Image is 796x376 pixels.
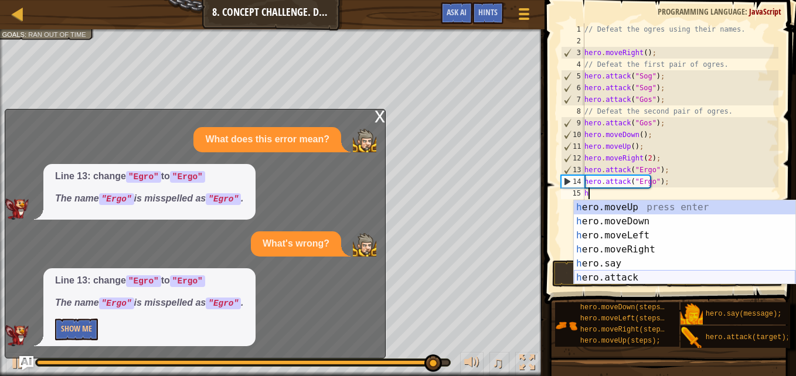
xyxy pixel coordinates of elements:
[509,2,539,30] button: Show game menu
[447,6,467,18] span: Ask AI
[99,193,134,205] code: "Ergo"
[2,30,25,38] span: Goals
[562,94,584,105] div: 7
[562,152,584,164] div: 12
[749,6,781,17] span: JavaScript
[561,199,584,211] div: 16
[55,274,244,288] p: Line 13: change to
[658,6,745,17] span: Programming language
[126,171,161,183] code: "Egro"
[55,319,98,340] button: Show Me
[561,105,584,117] div: 8
[562,164,584,176] div: 13
[492,354,504,371] span: ♫
[562,47,584,59] div: 3
[561,23,584,35] div: 1
[580,326,673,334] span: hero.moveRight(steps);
[562,117,584,129] div: 9
[25,30,28,38] span: :
[561,59,584,70] div: 4
[6,352,29,376] button: Ctrl + P: Play
[55,193,244,203] em: The name is misspelled as .
[353,129,376,152] img: Player
[460,352,484,376] button: Adjust volume
[5,325,29,346] img: AI
[55,298,244,307] em: The name is misspelled as .
[170,171,205,183] code: "Ergo"
[681,327,703,349] img: portrait.png
[681,303,703,326] img: portrait.png
[441,2,472,24] button: Ask AI
[562,141,584,152] div: 11
[580,337,661,345] span: hero.moveUp(steps);
[706,310,782,318] span: hero.say(message);
[206,298,241,309] code: "Egro"
[562,82,584,94] div: 6
[478,6,498,18] span: Hints
[353,233,376,257] img: Player
[580,303,669,312] span: hero.moveDown(steps);
[745,6,749,17] span: :
[28,30,86,38] span: Ran out of time
[55,170,244,183] p: Line 13: change to
[206,193,241,205] code: "Egro"
[263,237,329,251] p: What's wrong?
[5,199,29,220] img: AI
[561,187,584,199] div: 15
[19,356,33,370] button: Ask AI
[205,133,329,146] p: What does this error mean?
[580,315,669,323] span: hero.moveLeft(steps);
[561,35,584,47] div: 2
[706,333,790,341] span: hero.attack(target);
[562,70,584,82] div: 5
[515,352,539,376] button: Toggle fullscreen
[375,110,385,121] div: x
[555,315,577,337] img: portrait.png
[552,260,783,287] button: Run ⇧↵
[170,275,205,287] code: "Ergo"
[99,298,134,309] code: "Ergo"
[489,352,509,376] button: ♫
[562,176,584,187] div: 14
[126,275,161,287] code: "Egro"
[562,129,584,141] div: 10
